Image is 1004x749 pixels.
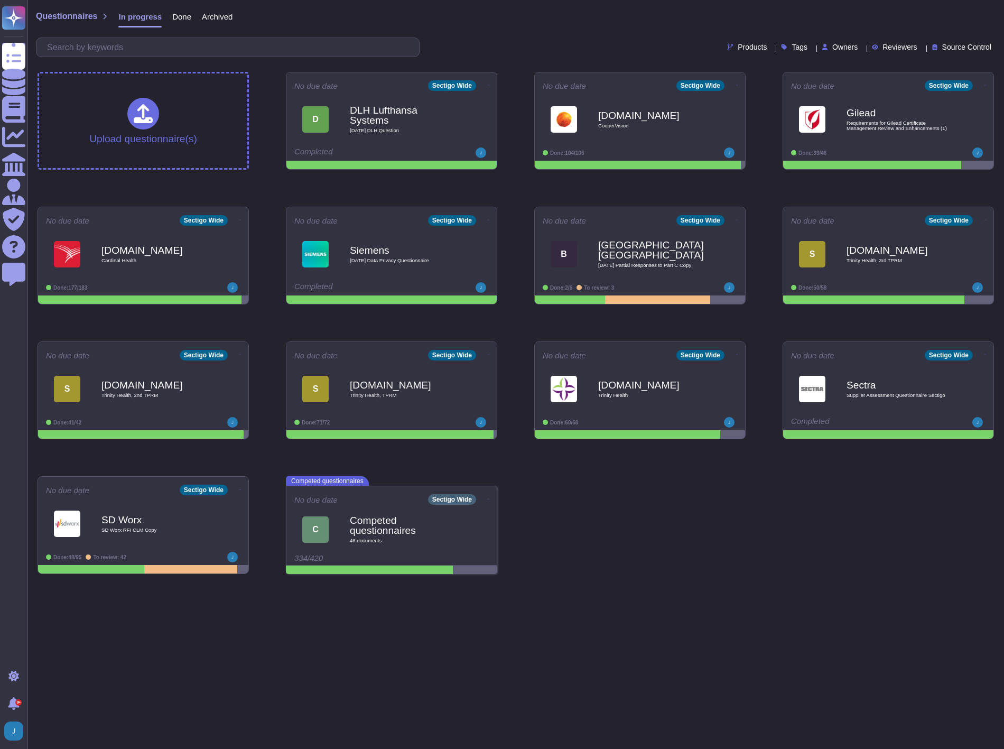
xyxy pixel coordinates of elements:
span: Done: 60/68 [550,420,578,426]
div: Sectigo Wide [925,350,973,360]
b: [DOMAIN_NAME] [598,110,704,121]
span: [DATE] DLH Question [350,128,455,133]
span: No due date [791,352,834,359]
img: user [227,282,238,293]
span: Done: 177/183 [53,285,88,291]
span: Done: 2/6 [550,285,572,291]
span: 46 document s [350,538,455,543]
span: Source Control [942,43,991,51]
span: Questionnaires [36,12,97,21]
span: No due date [791,82,834,90]
span: Requirements for Gilead Certificate Management Review and Enhancements (1) [847,121,952,131]
span: Done: 39/46 [798,150,826,156]
span: No due date [46,486,89,494]
b: [GEOGRAPHIC_DATA], [GEOGRAPHIC_DATA] [598,240,704,260]
div: B [551,241,577,267]
div: Sectigo Wide [676,80,724,91]
span: 334/420 [294,553,323,562]
img: user [476,417,486,428]
span: Tags [792,43,807,51]
span: No due date [543,217,586,225]
span: No due date [543,352,586,359]
b: Sectra [847,380,952,390]
img: user [4,722,23,741]
img: user [972,147,983,158]
div: Sectigo Wide [428,215,476,226]
span: Competed questionnaires [286,476,369,486]
div: D [302,106,329,133]
img: Logo [54,241,80,267]
div: Sectigo Wide [180,350,228,360]
b: [DOMAIN_NAME] [598,380,704,390]
span: No due date [294,352,338,359]
b: Gilead [847,108,952,118]
div: Sectigo Wide [676,215,724,226]
span: No due date [791,217,834,225]
b: [DOMAIN_NAME] [847,245,952,255]
span: Done: 41/42 [53,420,81,426]
div: C [302,516,329,543]
div: Sectigo Wide [428,350,476,360]
img: user [724,147,735,158]
span: Done: 50/58 [798,285,826,291]
b: Competed questionnaires [350,515,455,535]
img: user [476,147,486,158]
img: Logo [551,376,577,402]
span: To review: 42 [93,554,126,560]
div: Sectigo Wide [925,215,973,226]
span: Cardinal Health [101,258,207,263]
div: Sectigo Wide [428,494,476,505]
span: [DATE] Partial Responses to Part C Copy [598,263,704,268]
img: user [227,417,238,428]
img: user [724,417,735,428]
span: Done: 71/72 [302,420,330,426]
span: Archived [202,13,233,21]
div: Sectigo Wide [180,215,228,226]
img: user [476,282,486,293]
div: S [799,241,825,267]
span: SD Worx RFI CLM Copy [101,528,207,533]
div: Upload questionnaire(s) [89,98,197,144]
div: S [302,376,329,402]
div: Sectigo Wide [676,350,724,360]
img: user [227,552,238,562]
input: Search by keywords [42,38,419,57]
div: Sectigo Wide [925,80,973,91]
span: Trinity Health, 2nd TPRM [101,393,207,398]
span: No due date [294,496,338,504]
b: [DOMAIN_NAME] [101,245,207,255]
span: No due date [46,352,89,359]
b: SD Worx [101,515,207,525]
span: Trinity Health, TPRM [350,393,455,398]
img: Logo [551,106,577,133]
span: No due date [294,217,338,225]
span: No due date [543,82,586,90]
span: [DATE] Data Privacy Questionnaire [350,258,455,263]
span: Done [172,13,191,21]
span: Owners [832,43,858,51]
span: Products [738,43,767,51]
div: Sectigo Wide [180,485,228,495]
div: S [54,376,80,402]
img: Logo [799,106,825,133]
span: No due date [294,82,338,90]
span: Done: 104/106 [550,150,584,156]
img: Logo [799,376,825,402]
span: In progress [118,13,162,21]
span: Reviewers [882,43,917,51]
img: user [972,417,983,428]
span: Trinity Health, 3rd TPRM [847,258,952,263]
b: DLH Lufthansa Systems [350,105,455,125]
b: Siemens [350,245,455,255]
span: Supplier Assessment Questionnaire Sectigo [847,393,952,398]
div: 9+ [15,699,22,706]
div: Completed [791,417,921,428]
img: Logo [302,241,329,267]
button: user [2,719,31,743]
div: Completed [294,282,424,293]
span: To review: 3 [584,285,614,291]
span: Trinity Health [598,393,704,398]
span: No due date [46,217,89,225]
img: user [724,282,735,293]
div: Sectigo Wide [428,80,476,91]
